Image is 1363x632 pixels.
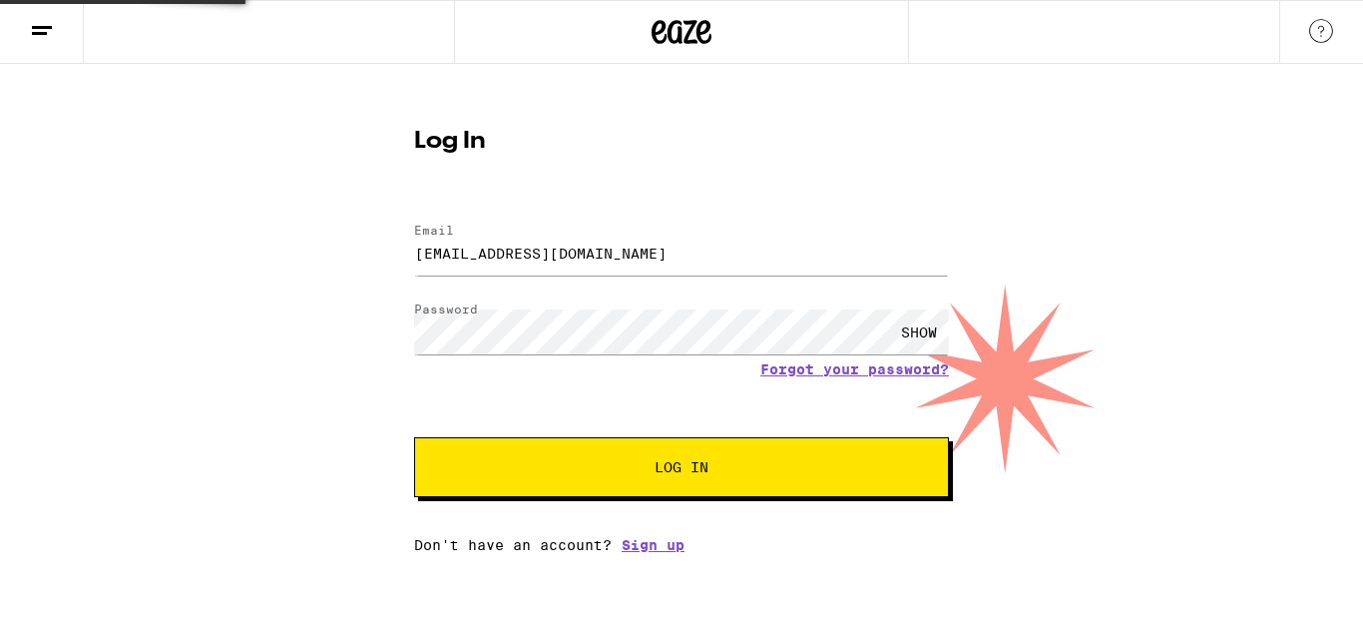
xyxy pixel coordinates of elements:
[414,537,949,553] div: Don't have an account?
[414,303,478,316] label: Password
[414,130,949,154] h1: Log In
[622,537,684,553] a: Sign up
[760,361,949,377] a: Forgot your password?
[655,460,708,474] span: Log In
[414,231,949,276] input: Email
[12,14,144,30] span: Hi. Need any help?
[414,224,454,237] label: Email
[889,310,949,354] div: SHOW
[414,437,949,497] button: Log In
